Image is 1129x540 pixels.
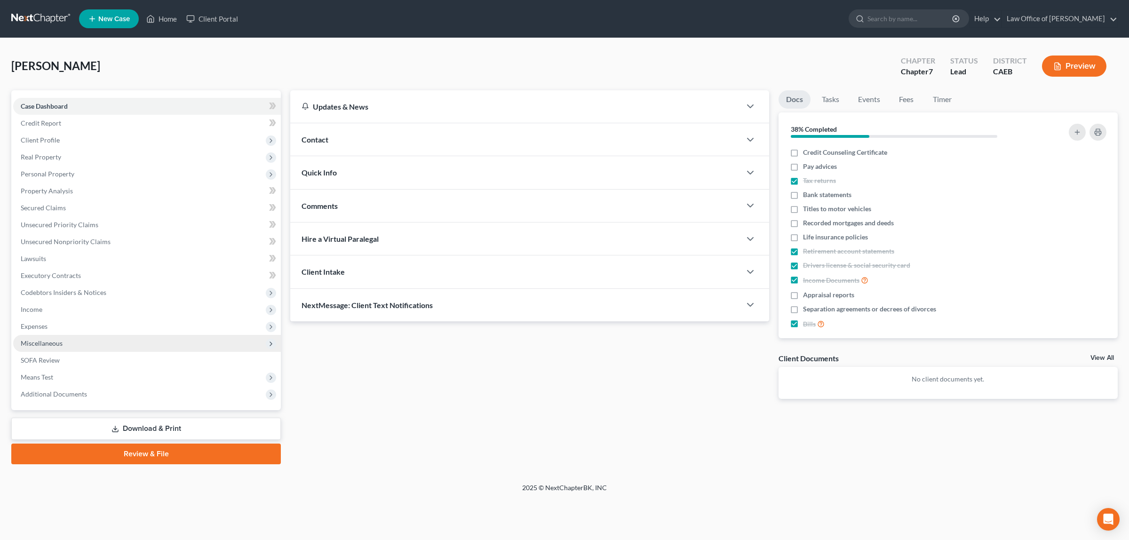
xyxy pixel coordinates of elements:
span: NextMessage: Client Text Notifications [302,301,433,310]
a: View All [1090,355,1114,361]
span: Lawsuits [21,254,46,262]
button: Preview [1042,56,1106,77]
a: Events [851,90,888,109]
div: Open Intercom Messenger [1097,508,1120,531]
span: Bills [803,319,816,329]
strong: 38% Completed [791,125,837,133]
a: Review & File [11,444,281,464]
span: Additional Documents [21,390,87,398]
span: Drivers license & social security card [803,261,910,270]
span: Real Property [21,153,61,161]
span: Unsecured Nonpriority Claims [21,238,111,246]
a: Unsecured Priority Claims [13,216,281,233]
span: Bank statements [803,190,851,199]
a: Timer [925,90,959,109]
a: Property Analysis [13,183,281,199]
span: Retirement account statements [803,246,894,256]
a: Docs [779,90,811,109]
span: SOFA Review [21,356,60,364]
div: Client Documents [779,353,839,363]
span: Executory Contracts [21,271,81,279]
span: Codebtors Insiders & Notices [21,288,106,296]
p: No client documents yet. [786,374,1110,384]
a: Executory Contracts [13,267,281,284]
span: Life insurance policies [803,232,868,242]
div: District [993,56,1027,66]
span: Income [21,305,42,313]
span: New Case [98,16,130,23]
a: Law Office of [PERSON_NAME] [1002,10,1117,27]
div: Chapter [901,56,935,66]
span: Client Profile [21,136,60,144]
span: Appraisal reports [803,290,854,300]
a: Tasks [814,90,847,109]
div: CAEB [993,66,1027,77]
a: Download & Print [11,418,281,440]
span: Miscellaneous [21,339,63,347]
span: Means Test [21,373,53,381]
span: Quick Info [302,168,337,177]
span: Titles to motor vehicles [803,204,871,214]
span: Recorded mortgages and deeds [803,218,894,228]
div: Chapter [901,66,935,77]
span: Credit Report [21,119,61,127]
span: Separation agreements or decrees of divorces [803,304,936,314]
span: Case Dashboard [21,102,68,110]
a: Unsecured Nonpriority Claims [13,233,281,250]
a: Client Portal [182,10,243,27]
span: Credit Counseling Certificate [803,148,887,157]
span: 7 [929,67,933,76]
div: Status [950,56,978,66]
a: SOFA Review [13,352,281,369]
span: Personal Property [21,170,74,178]
input: Search by name... [867,10,954,27]
span: [PERSON_NAME] [11,59,100,72]
span: Secured Claims [21,204,66,212]
span: Unsecured Priority Claims [21,221,98,229]
a: Secured Claims [13,199,281,216]
span: Client Intake [302,267,345,276]
span: Hire a Virtual Paralegal [302,234,379,243]
span: Tax returns [803,176,836,185]
span: Comments [302,201,338,210]
span: Pay advices [803,162,837,171]
a: Credit Report [13,115,281,132]
a: Lawsuits [13,250,281,267]
a: Home [142,10,182,27]
div: Lead [950,66,978,77]
div: Updates & News [302,102,730,111]
span: Income Documents [803,276,859,285]
a: Case Dashboard [13,98,281,115]
div: 2025 © NextChapterBK, INC [296,483,833,500]
span: Expenses [21,322,48,330]
a: Help [970,10,1001,27]
span: Property Analysis [21,187,73,195]
span: Contact [302,135,328,144]
a: Fees [891,90,922,109]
